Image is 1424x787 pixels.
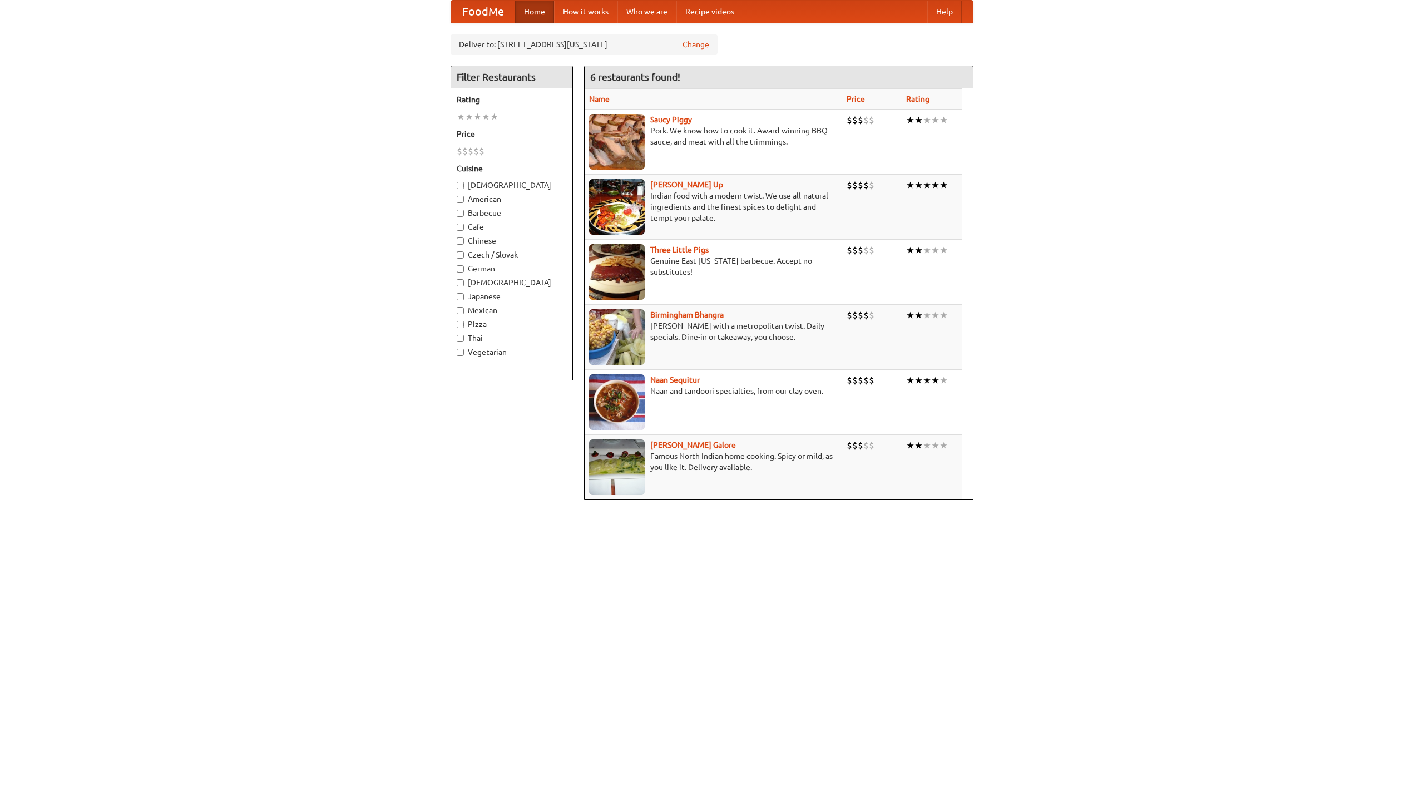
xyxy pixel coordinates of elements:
[589,309,645,365] img: bhangra.jpg
[589,114,645,170] img: saucy.jpg
[858,439,863,452] li: $
[923,374,931,387] li: ★
[869,309,874,321] li: $
[847,374,852,387] li: $
[589,125,838,147] p: Pork. We know how to cook it. Award-winning BBQ sauce, and meat with all the trimmings.
[847,309,852,321] li: $
[869,244,874,256] li: $
[473,111,482,123] li: ★
[589,439,645,495] img: currygalore.jpg
[923,179,931,191] li: ★
[863,179,869,191] li: $
[863,439,869,452] li: $
[676,1,743,23] a: Recipe videos
[515,1,554,23] a: Home
[858,374,863,387] li: $
[589,244,645,300] img: littlepigs.jpg
[852,244,858,256] li: $
[589,320,838,343] p: [PERSON_NAME] with a metropolitan twist. Daily specials. Dine-in or takeaway, you choose.
[869,374,874,387] li: $
[931,114,940,126] li: ★
[457,235,567,246] label: Chinese
[473,145,479,157] li: $
[914,439,923,452] li: ★
[457,265,464,273] input: German
[457,224,464,231] input: Cafe
[590,72,680,82] ng-pluralize: 6 restaurants found!
[931,374,940,387] li: ★
[847,179,852,191] li: $
[914,179,923,191] li: ★
[451,34,718,55] div: Deliver to: [STREET_ADDRESS][US_STATE]
[847,114,852,126] li: $
[847,95,865,103] a: Price
[931,244,940,256] li: ★
[617,1,676,23] a: Who we are
[906,114,914,126] li: ★
[490,111,498,123] li: ★
[462,145,468,157] li: $
[482,111,490,123] li: ★
[858,114,863,126] li: $
[457,277,567,288] label: [DEMOGRAPHIC_DATA]
[650,115,692,124] a: Saucy Piggy
[852,439,858,452] li: $
[457,349,464,356] input: Vegetarian
[457,321,464,328] input: Pizza
[852,309,858,321] li: $
[650,245,709,254] a: Three Little Pigs
[457,111,465,123] li: ★
[940,244,948,256] li: ★
[589,95,610,103] a: Name
[457,128,567,140] h5: Price
[457,251,464,259] input: Czech / Slovak
[863,374,869,387] li: $
[457,307,464,314] input: Mexican
[457,293,464,300] input: Japanese
[852,114,858,126] li: $
[451,66,572,88] h4: Filter Restaurants
[869,114,874,126] li: $
[940,114,948,126] li: ★
[457,279,464,286] input: [DEMOGRAPHIC_DATA]
[457,180,567,191] label: [DEMOGRAPHIC_DATA]
[650,310,724,319] b: Birmingham Bhangra
[863,309,869,321] li: $
[940,374,948,387] li: ★
[457,291,567,302] label: Japanese
[650,180,723,189] a: [PERSON_NAME] Up
[927,1,962,23] a: Help
[479,145,484,157] li: $
[869,179,874,191] li: $
[457,182,464,189] input: [DEMOGRAPHIC_DATA]
[869,439,874,452] li: $
[457,163,567,174] h5: Cuisine
[468,145,473,157] li: $
[589,179,645,235] img: curryup.jpg
[858,244,863,256] li: $
[906,374,914,387] li: ★
[589,190,838,224] p: Indian food with a modern twist. We use all-natural ingredients and the finest spices to delight ...
[914,374,923,387] li: ★
[457,347,567,358] label: Vegetarian
[457,145,462,157] li: $
[457,319,567,330] label: Pizza
[863,114,869,126] li: $
[931,309,940,321] li: ★
[589,451,838,473] p: Famous North Indian home cooking. Spicy or mild, as you like it. Delivery available.
[465,111,473,123] li: ★
[906,179,914,191] li: ★
[457,210,464,217] input: Barbecue
[650,440,736,449] a: [PERSON_NAME] Galore
[940,179,948,191] li: ★
[940,439,948,452] li: ★
[683,39,709,50] a: Change
[554,1,617,23] a: How it works
[650,375,700,384] a: Naan Sequitur
[852,374,858,387] li: $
